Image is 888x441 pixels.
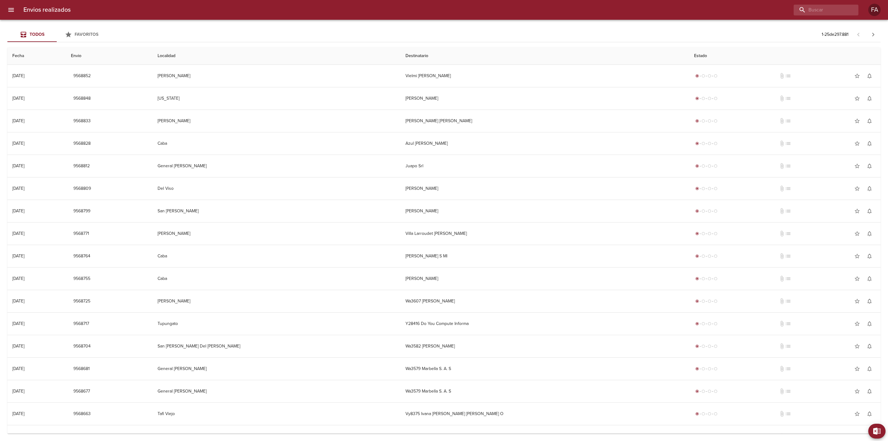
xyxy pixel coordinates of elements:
[863,227,876,240] button: Activar notificaciones
[695,232,699,235] span: radio_button_checked
[71,206,93,217] button: 9568799
[73,320,89,328] span: 9568717
[854,343,860,349] span: star_border
[851,250,863,262] button: Agregar a favoritos
[863,363,876,375] button: Activar notificaciones
[708,322,711,326] span: radio_button_unchecked
[73,275,90,283] span: 9568755
[863,295,876,307] button: Activar notificaciones
[866,163,873,169] span: notifications_none
[73,140,91,148] span: 9568828
[153,65,401,87] td: [PERSON_NAME]
[694,118,719,124] div: Generado
[714,164,717,168] span: radio_button_unchecked
[695,119,699,123] span: radio_button_checked
[863,182,876,195] button: Activar notificaciones
[153,290,401,312] td: [PERSON_NAME]
[12,366,24,371] div: [DATE]
[708,232,711,235] span: radio_button_unchecked
[779,321,785,327] span: No tiene documentos adjuntos
[401,380,689,402] td: Wa3579 Marbella S. A. S
[701,367,705,371] span: radio_button_unchecked
[401,47,689,65] th: Destinatario
[71,251,93,262] button: 9568764
[694,95,719,102] div: Generado
[12,253,24,259] div: [DATE]
[153,313,401,335] td: Tupungato
[73,185,91,193] span: 9568809
[779,231,785,237] span: No tiene documentos adjuntos
[866,27,881,42] span: Pagina siguiente
[866,276,873,282] span: notifications_none
[779,276,785,282] span: No tiene documentos adjuntos
[153,200,401,222] td: San [PERSON_NAME]
[714,209,717,213] span: radio_button_unchecked
[854,366,860,372] span: star_border
[785,276,791,282] span: No tiene pedido asociado
[708,367,711,371] span: radio_button_unchecked
[851,385,863,397] button: Agregar a favoritos
[694,366,719,372] div: Generado
[854,276,860,282] span: star_border
[694,73,719,79] div: Generado
[785,366,791,372] span: No tiene pedido asociado
[822,31,849,38] p: 1 - 25 de 297.881
[851,31,866,37] span: Pagina anterior
[866,411,873,417] span: notifications_none
[868,424,886,439] button: Exportar Excel
[863,137,876,150] button: Activar notificaciones
[694,433,719,439] div: Generado
[701,97,705,100] span: radio_button_unchecked
[714,389,717,393] span: radio_button_unchecked
[401,313,689,335] td: Y28416 Do You Compute Informa
[714,142,717,145] span: radio_button_unchecked
[75,32,98,37] span: Favoritos
[701,322,705,326] span: radio_button_unchecked
[701,142,705,145] span: radio_button_unchecked
[851,92,863,105] button: Agregar a favoritos
[854,208,860,214] span: star_border
[694,208,719,214] div: Generado
[73,117,91,125] span: 9568833
[12,343,24,349] div: [DATE]
[695,344,699,348] span: radio_button_checked
[701,254,705,258] span: radio_button_unchecked
[695,412,699,416] span: radio_button_checked
[866,118,873,124] span: notifications_none
[708,119,711,123] span: radio_button_unchecked
[785,343,791,349] span: No tiene pedido asociado
[71,115,93,127] button: 9568833
[851,205,863,217] button: Agregar a favoritos
[785,185,791,192] span: No tiene pedido asociado
[401,110,689,132] td: [PERSON_NAME] [PERSON_NAME]
[401,132,689,155] td: Azul [PERSON_NAME]
[714,187,717,190] span: radio_button_unchecked
[12,141,24,146] div: [DATE]
[694,276,719,282] div: Generado
[12,163,24,168] div: [DATE]
[71,228,92,239] button: 9568771
[866,95,873,102] span: notifications_none
[71,160,92,172] button: 9568812
[7,27,106,42] div: Tabs Envios
[854,95,860,102] span: star_border
[851,182,863,195] button: Agregar a favoritos
[863,250,876,262] button: Activar notificaciones
[12,231,24,236] div: [DATE]
[854,433,860,439] span: star_border
[23,5,71,15] h6: Envios realizados
[73,343,91,350] span: 9568704
[863,385,876,397] button: Activar notificaciones
[701,187,705,190] span: radio_button_unchecked
[785,118,791,124] span: No tiene pedido asociado
[708,164,711,168] span: radio_button_unchecked
[694,163,719,169] div: Generado
[854,298,860,304] span: star_border
[73,433,90,440] span: 9568657
[708,344,711,348] span: radio_button_unchecked
[695,97,699,100] span: radio_button_checked
[785,163,791,169] span: No tiene pedido asociado
[708,187,711,190] span: radio_button_unchecked
[708,254,711,258] span: radio_button_unchecked
[854,118,860,124] span: star_border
